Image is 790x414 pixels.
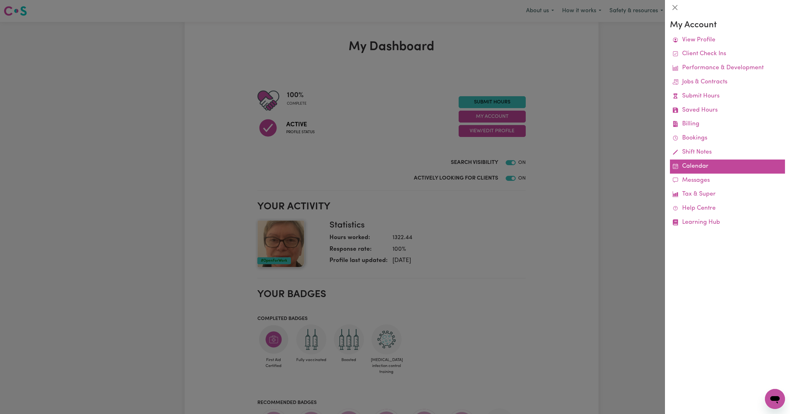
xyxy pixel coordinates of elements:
[670,103,785,118] a: Saved Hours
[670,20,785,31] h3: My Account
[670,61,785,75] a: Performance & Development
[670,187,785,202] a: Tax & Super
[670,89,785,103] a: Submit Hours
[670,160,785,174] a: Calendar
[670,33,785,47] a: View Profile
[670,75,785,89] a: Jobs & Contracts
[670,145,785,160] a: Shift Notes
[670,131,785,145] a: Bookings
[670,3,680,13] button: Close
[670,47,785,61] a: Client Check Ins
[670,117,785,131] a: Billing
[765,389,785,409] iframe: Button to launch messaging window, conversation in progress
[670,216,785,230] a: Learning Hub
[670,174,785,188] a: Messages
[670,202,785,216] a: Help Centre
